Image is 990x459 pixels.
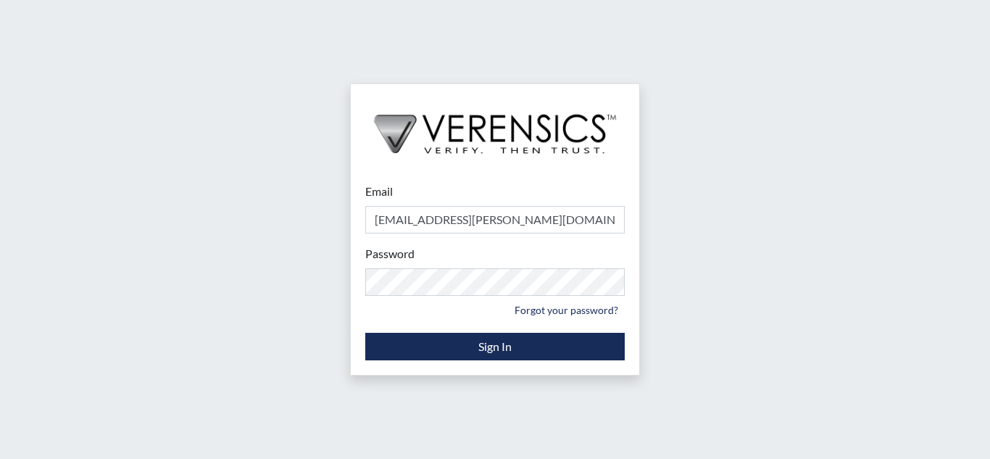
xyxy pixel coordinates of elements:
[365,333,625,360] button: Sign In
[365,183,393,200] label: Email
[508,299,625,321] a: Forgot your password?
[365,245,415,262] label: Password
[365,206,625,233] input: Email
[351,84,639,168] img: logo-wide-black.2aad4157.png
